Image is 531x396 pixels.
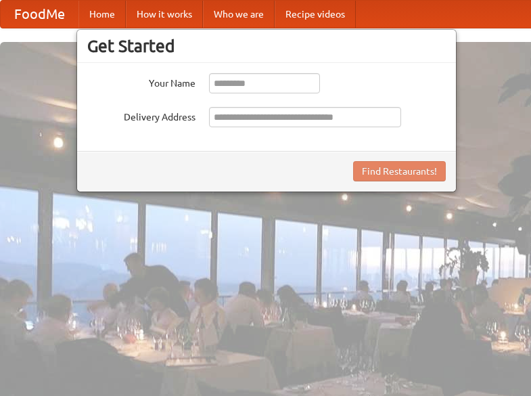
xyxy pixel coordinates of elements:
[203,1,275,28] a: Who we are
[1,1,78,28] a: FoodMe
[353,161,446,181] button: Find Restaurants!
[126,1,203,28] a: How it works
[87,36,446,56] h3: Get Started
[87,73,195,90] label: Your Name
[275,1,356,28] a: Recipe videos
[87,107,195,124] label: Delivery Address
[78,1,126,28] a: Home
